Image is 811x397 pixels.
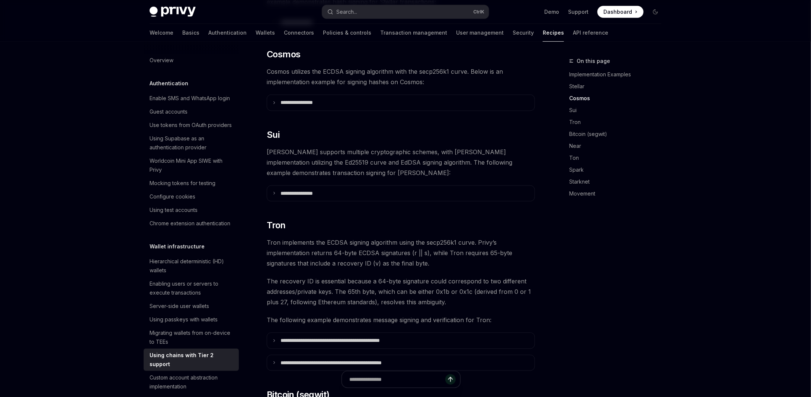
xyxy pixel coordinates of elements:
[650,6,661,18] button: Toggle dark mode
[150,56,173,65] div: Overview
[336,7,357,16] div: Search...
[144,92,239,105] a: Enable SMS and WhatsApp login
[513,24,534,42] a: Security
[150,242,205,251] h5: Wallet infrastructure
[577,57,610,66] span: On this page
[569,104,667,116] a: Sui
[597,6,644,18] a: Dashboard
[144,105,239,118] a: Guest accounts
[150,156,234,174] div: Worldcoin Mini App SIWE with Privy
[150,302,209,311] div: Server-side user wallets
[150,179,215,188] div: Mocking tokens for testing
[150,7,196,17] img: dark logo
[267,237,535,269] span: Tron implements the ECDSA signing algorithm using the secp256k1 curve. Privy’s implementation ret...
[473,9,484,15] span: Ctrl K
[144,349,239,371] a: Using chains with Tier 2 support
[323,24,371,42] a: Policies & controls
[569,188,667,200] a: Movement
[568,8,589,16] a: Support
[150,219,230,228] div: Chrome extension authentication
[267,219,286,231] span: Tron
[573,24,608,42] a: API reference
[150,79,188,88] h5: Authentication
[456,24,504,42] a: User management
[569,128,667,140] a: Bitcoin (segwit)
[150,121,232,130] div: Use tokens from OAuth providers
[256,24,275,42] a: Wallets
[150,24,173,42] a: Welcome
[445,374,456,385] button: Send message
[544,8,559,16] a: Demo
[144,190,239,203] a: Configure cookies
[569,164,667,176] a: Spark
[569,140,667,152] a: Near
[150,257,234,275] div: Hierarchical deterministic (HD) wallets
[144,132,239,154] a: Using Supabase as an authentication provider
[284,24,314,42] a: Connectors
[144,154,239,177] a: Worldcoin Mini App SIWE with Privy
[380,24,447,42] a: Transaction management
[150,279,234,297] div: Enabling users or servers to execute transactions
[144,203,239,217] a: Using test accounts
[267,276,535,307] span: The recovery ID is essential because a 64-byte signature could correspond to two different addres...
[144,118,239,132] a: Use tokens from OAuth providers
[150,328,234,346] div: Migrating wallets from on-device to TEEs
[182,24,199,42] a: Basics
[144,54,239,67] a: Overview
[144,255,239,277] a: Hierarchical deterministic (HD) wallets
[267,48,300,60] span: Cosmos
[569,69,667,80] a: Implementation Examples
[150,192,195,201] div: Configure cookies
[144,371,239,393] a: Custom account abstraction implementation
[267,147,535,178] span: [PERSON_NAME] supports multiple cryptographic schemes, with [PERSON_NAME] implementation utilizin...
[150,94,230,103] div: Enable SMS and WhatsApp login
[603,8,632,16] span: Dashboard
[569,176,667,188] a: Starknet
[150,206,198,215] div: Using test accounts
[150,134,234,152] div: Using Supabase as an authentication provider
[569,92,667,104] a: Cosmos
[144,326,239,349] a: Migrating wallets from on-device to TEEs
[144,277,239,299] a: Enabling users or servers to execute transactions
[569,80,667,92] a: Stellar
[150,351,234,369] div: Using chains with Tier 2 support
[144,217,239,230] a: Chrome extension authentication
[569,152,667,164] a: Ton
[208,24,247,42] a: Authentication
[569,116,667,128] a: Tron
[150,373,234,391] div: Custom account abstraction implementation
[267,129,279,141] span: Sui
[150,107,187,116] div: Guest accounts
[267,315,535,325] span: The following example demonstrates message signing and verification for Tron:
[144,313,239,326] a: Using passkeys with wallets
[144,299,239,313] a: Server-side user wallets
[543,24,564,42] a: Recipes
[150,315,218,324] div: Using passkeys with wallets
[144,177,239,190] a: Mocking tokens for testing
[322,5,489,19] button: Search...CtrlK
[267,66,535,87] span: Cosmos utilizes the ECDSA signing algorithm with the secp256k1 curve. Below is an implementation ...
